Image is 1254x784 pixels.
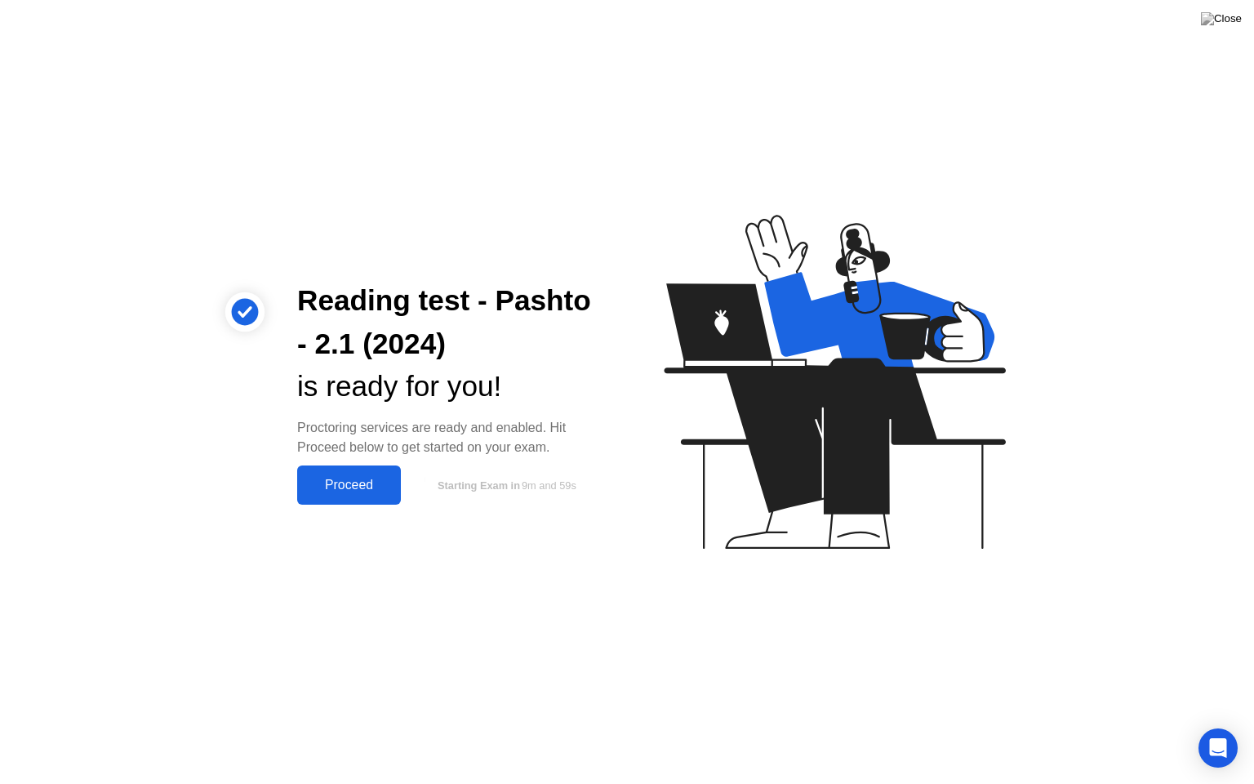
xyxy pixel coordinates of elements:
img: Close [1201,12,1242,25]
span: 9m and 59s [522,479,576,492]
button: Starting Exam in9m and 59s [409,470,601,501]
div: Proctoring services are ready and enabled. Hit Proceed below to get started on your exam. [297,418,601,457]
div: Proceed [302,478,396,492]
div: Open Intercom Messenger [1198,728,1238,768]
div: Reading test - Pashto - 2.1 (2024) [297,279,601,366]
div: is ready for you! [297,365,601,408]
button: Proceed [297,465,401,505]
